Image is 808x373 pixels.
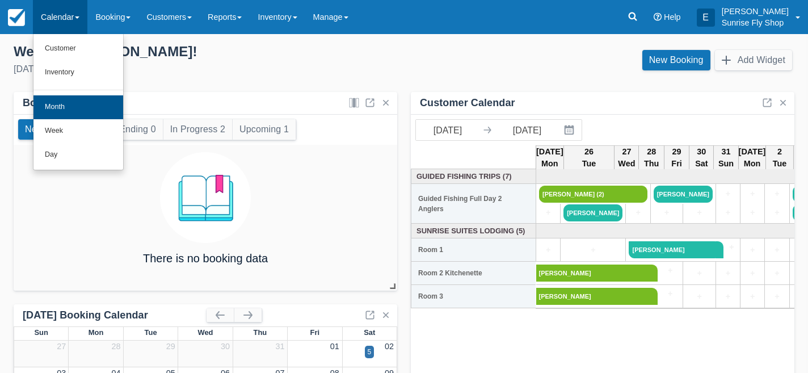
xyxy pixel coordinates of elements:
[719,291,737,303] a: +
[697,9,715,27] div: E
[33,119,123,143] a: Week
[642,50,710,70] a: New Booking
[766,145,794,170] th: 2 Tue
[160,152,251,243] img: booking.png
[539,244,557,257] a: +
[34,328,48,337] span: Sun
[166,342,175,351] a: 29
[654,207,680,219] a: +
[639,145,664,170] th: 28 Thu
[686,207,713,219] a: +
[686,267,713,280] a: +
[163,119,232,140] button: In Progress 2
[768,207,786,219] a: +
[411,262,536,285] th: Room 2 Kitchenette
[145,328,157,337] span: Tue
[686,291,713,303] a: +
[414,171,533,182] a: Guided Fishing Trips (7)
[414,225,533,236] a: Sunrise Suites Lodging (5)
[143,252,268,265] h4: There is no booking data
[495,120,559,140] input: End Date
[221,342,230,351] a: 30
[385,342,394,351] a: 02
[768,188,786,200] a: +
[416,120,479,140] input: Start Date
[563,204,622,221] a: [PERSON_NAME]
[18,119,58,140] button: New 0
[411,238,536,262] th: Room 1
[629,207,647,219] a: +
[719,207,737,219] a: +
[254,328,267,337] span: Thu
[364,328,375,337] span: Sat
[112,119,162,140] button: Ending 0
[738,145,766,170] th: [DATE] Mon
[536,265,651,282] a: [PERSON_NAME]
[743,267,761,280] a: +
[539,207,557,219] a: +
[539,186,647,203] a: [PERSON_NAME] (2)
[14,43,395,60] div: Welcome , [PERSON_NAME] !
[650,265,680,277] a: +
[654,186,713,203] a: [PERSON_NAME]
[654,13,662,21] i: Help
[330,342,339,351] a: 01
[664,145,689,170] th: 29 Fri
[33,34,124,170] ul: Calendar
[33,61,123,85] a: Inventory
[722,17,789,28] p: Sunrise Fly Shop
[57,342,66,351] a: 27
[743,188,761,200] a: +
[14,62,395,76] div: [DATE]
[33,143,123,167] a: Day
[33,37,123,61] a: Customer
[768,244,786,257] a: +
[743,207,761,219] a: +
[689,145,714,170] th: 30 Sat
[411,285,536,308] th: Room 3
[629,241,716,258] a: [PERSON_NAME]
[650,288,680,300] a: +
[743,244,761,257] a: +
[275,342,284,351] a: 31
[23,97,119,110] div: Bookings by Month
[664,12,681,22] span: Help
[719,267,737,280] a: +
[368,347,372,357] div: 5
[536,288,651,305] a: [PERSON_NAME]
[33,95,123,119] a: Month
[714,145,738,170] th: 31 Sun
[8,9,25,26] img: checkfront-main-nav-mini-logo.png
[563,145,615,170] th: 26 Tue
[233,119,296,140] button: Upcoming 1
[722,6,789,17] p: [PERSON_NAME]
[89,328,104,337] span: Mon
[420,97,515,110] div: Customer Calendar
[716,241,737,254] a: +
[715,50,792,70] button: Add Widget
[743,291,761,303] a: +
[563,244,622,257] a: +
[719,188,737,200] a: +
[559,120,582,140] button: Interact with the calendar and add the check-in date for your trip.
[536,145,564,170] th: [DATE] Mon
[112,342,121,351] a: 28
[615,145,639,170] th: 27 Wed
[197,328,213,337] span: Wed
[310,328,320,337] span: Fri
[23,309,207,322] div: [DATE] Booking Calendar
[768,267,786,280] a: +
[768,291,786,303] a: +
[411,184,536,224] th: Guided Fishing Full Day 2 Anglers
